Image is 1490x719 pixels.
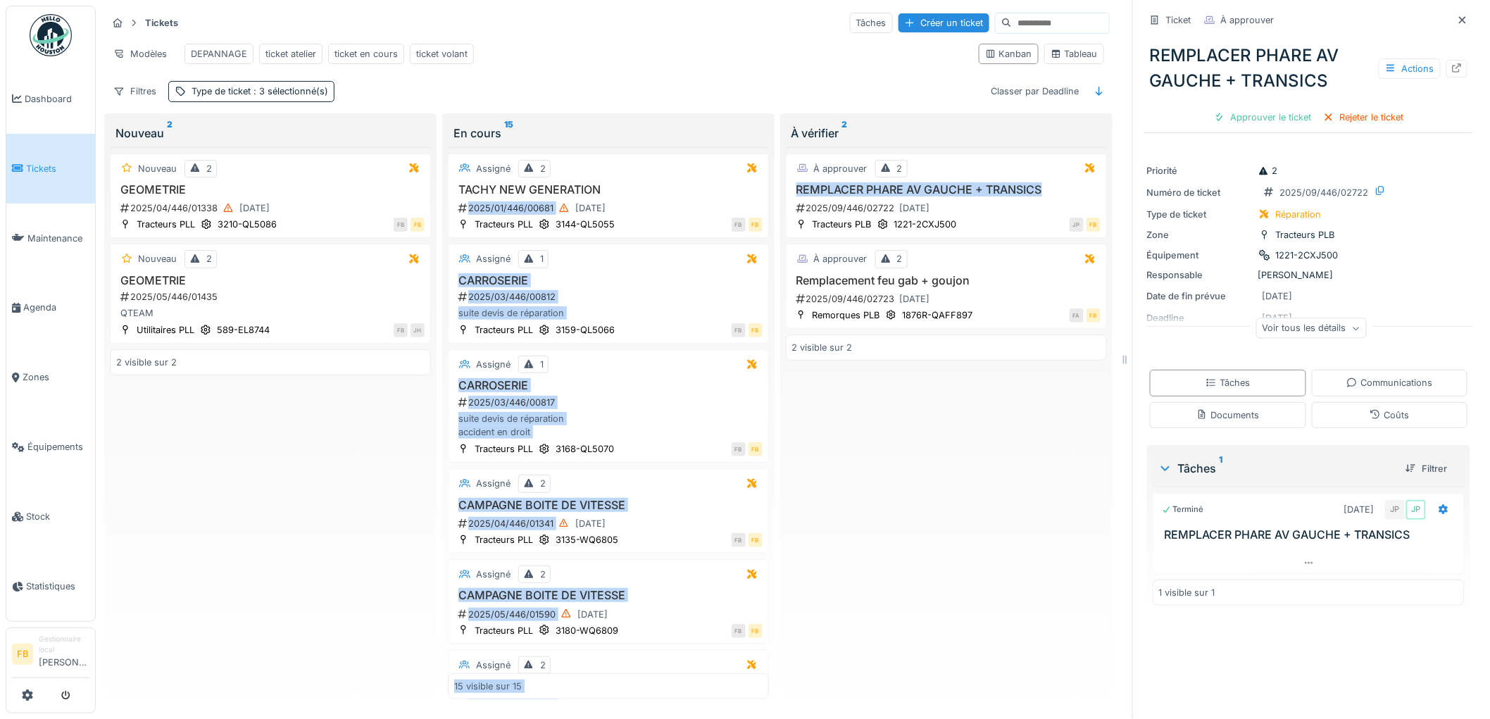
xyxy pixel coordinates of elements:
div: Classer par Deadline [985,81,1086,101]
div: Nouveau [115,125,425,142]
div: À approuver [814,252,868,265]
div: À vérifier [791,125,1101,142]
div: [PERSON_NAME] [1147,268,1470,282]
div: Type de ticket [1147,208,1253,221]
div: Filtrer [1400,459,1453,478]
div: 2 [897,252,903,265]
h3: GEOMETRIE [116,183,425,196]
div: Tracteurs PLB [1276,228,1335,242]
div: Remorques PLB [813,308,880,322]
a: Équipements [6,412,95,482]
div: 1221-2CXJ500 [1276,249,1339,262]
a: FB Gestionnaire local[PERSON_NAME] [12,634,89,678]
span: Statistiques [26,580,89,593]
span: : 3 sélectionné(s) [251,86,328,96]
div: Nouveau [138,252,177,265]
div: Date de fin prévue [1147,289,1253,303]
a: Tickets [6,134,95,204]
div: Coûts [1370,408,1409,422]
div: Gestionnaire local [39,634,89,656]
a: Dashboard [6,64,95,134]
div: Communications [1346,376,1432,389]
div: Créer un ticket [899,13,989,32]
sup: 1 [1220,460,1223,477]
div: JP [1385,500,1405,520]
div: À approuver [1221,13,1275,27]
span: Zones [23,370,89,384]
div: [DATE] [575,201,606,215]
div: Assigné [476,162,511,175]
div: [DATE] [575,517,606,530]
div: Terminé [1162,504,1204,515]
div: FB [732,218,746,232]
div: Tracteurs PLL [137,218,195,231]
span: Agenda [23,301,89,314]
div: 2 [540,568,546,581]
div: Nouveau [138,162,177,175]
div: 2025/09/446/02722 [1280,186,1369,199]
div: 1221-2CXJ500 [894,218,957,231]
div: JP [1070,218,1084,232]
div: 2 visible sur 2 [792,341,853,354]
div: Tracteurs PLL [475,442,533,456]
div: Utilitaires PLL [137,323,194,337]
div: 3135-WQ6805 [556,533,618,546]
h3: CAMPAGNE BOITE DE VITESSE [454,589,763,602]
h3: CARROSERIE [454,274,763,287]
div: 2025/01/446/00681 [457,199,763,217]
div: 2 [540,162,546,175]
div: FB [749,323,763,337]
div: Rejeter le ticket [1317,108,1410,127]
div: Tracteurs PLL [475,533,533,546]
span: Équipements [27,440,89,454]
span: Maintenance [27,232,89,245]
div: 2 [206,162,212,175]
div: Tracteurs PLL [475,624,533,637]
div: FB [394,323,408,337]
h3: REMPLACER PHARE AV GAUCHE + TRANSICS [1165,528,1458,542]
div: Filtres [107,81,163,101]
div: [DATE] [239,201,270,215]
div: [DATE] [1263,289,1293,303]
div: 2025/03/446/00812 [457,290,763,304]
div: [DATE] [577,608,608,621]
div: Ticket [1166,13,1191,27]
div: Type de ticket [192,85,328,98]
div: 2025/03/446/00817 [457,396,763,409]
div: En cours [453,125,763,142]
div: 1 [540,358,544,371]
div: 3210-QL5086 [218,218,277,231]
h3: CARROSERIE [454,379,763,392]
h3: CAMPAGNE BOITE DE VITESSE [454,499,763,512]
div: Tracteurs PLL [475,218,533,231]
div: Assigné [476,252,511,265]
li: FB [12,644,33,665]
li: [PERSON_NAME] [39,634,89,675]
div: 2 visible sur 2 [116,356,177,369]
div: 2025/09/446/02722 [795,199,1101,217]
div: FB [1087,308,1101,323]
div: Tableau [1051,47,1098,61]
div: Zone [1147,228,1253,242]
div: 2 [1258,164,1278,177]
div: 3180-WQ6809 [556,624,618,637]
h3: Remplacement feu gab + goujon [792,274,1101,287]
div: JH [411,323,425,337]
sup: 15 [504,125,513,142]
div: 2 [206,252,212,265]
div: Assigné [476,658,511,672]
div: 2 [540,658,546,672]
div: Tracteurs PLB [813,218,872,231]
div: [DATE] [1344,503,1375,516]
div: 1 [540,252,544,265]
div: 2 [897,162,903,175]
a: Stock [6,482,95,551]
div: 2025/09/446/02723 [795,290,1101,308]
div: QTEAM [116,306,425,320]
div: Numéro de ticket [1147,186,1253,199]
div: suite devis de réparation accident en droit [454,412,763,439]
div: REMPLACER PHARE AV GAUCHE + TRANSICS [1144,37,1473,99]
a: Agenda [6,273,95,343]
div: FB [732,442,746,456]
strong: Tickets [139,16,184,30]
